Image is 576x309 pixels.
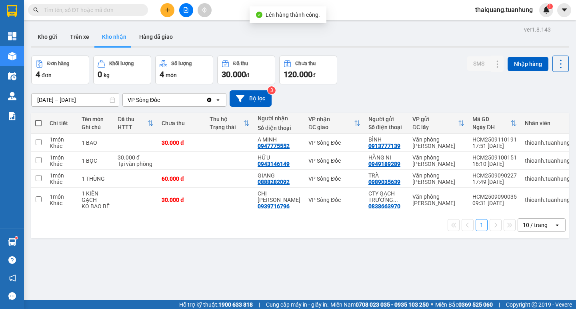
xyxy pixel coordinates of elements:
div: 1 THÙNG [82,175,110,182]
button: Trên xe [64,27,96,46]
div: 0947775552 [258,143,290,149]
div: HTTT [118,124,147,130]
button: Kho nhận [96,27,133,46]
button: Bộ lọc [230,90,272,107]
div: VP Sông Đốc [308,175,360,182]
div: Thu hộ [210,116,243,122]
div: VP Sông Đốc [128,96,160,104]
div: 0949189289 [368,161,400,167]
div: Khối lượng [109,61,134,66]
th: Toggle SortBy [114,113,158,134]
img: warehouse-icon [8,72,16,80]
div: Văn phòng [PERSON_NAME] [412,172,464,185]
div: 1 BAO [82,140,110,146]
div: KO BAO BỂ [82,203,110,209]
div: 0913777139 [368,143,400,149]
div: Văn phòng [PERSON_NAME] [412,136,464,149]
span: aim [202,7,207,13]
div: GIANG [258,172,300,179]
div: Số điện thoại [368,124,404,130]
div: Đơn hàng [47,61,69,66]
th: Toggle SortBy [408,113,468,134]
span: | [499,300,500,309]
div: 0989035639 [368,179,400,185]
div: thioanh.tuanhung [525,157,570,164]
div: thioanh.tuanhung [525,175,570,182]
span: question-circle [8,256,16,264]
svg: Clear value [206,97,212,103]
div: 1 món [50,172,74,179]
span: copyright [532,302,537,307]
div: VP Sông Đốc [308,157,360,164]
div: 30.000 đ [118,154,154,161]
div: Khác [50,179,74,185]
div: Văn phòng [PERSON_NAME] [412,193,464,206]
span: check-circle [256,12,262,18]
div: Khác [50,143,74,149]
img: logo-vxr [7,5,17,17]
sup: 1 [15,237,18,239]
div: Người gửi [368,116,404,122]
span: ... [393,197,398,203]
div: ver 1.8.143 [524,25,551,34]
img: solution-icon [8,112,16,120]
img: icon-new-feature [543,6,550,14]
div: Tại văn phòng [118,161,154,167]
span: thaiquang.tuanhung [469,5,539,15]
div: HCM2509090227 [472,172,517,179]
div: thioanh.tuanhung [525,197,570,203]
img: dashboard-icon [8,32,16,40]
div: thioanh.tuanhung [525,140,570,146]
div: 0888282092 [258,179,290,185]
span: đơn [42,72,52,78]
strong: 0708 023 035 - 0935 103 250 [356,301,429,308]
div: Nhân viên [525,120,570,126]
button: Nhập hàng [508,57,548,71]
div: Trạng thái [210,124,243,130]
button: Chưa thu120.000đ [279,56,337,84]
div: VP gửi [412,116,458,122]
span: | [259,300,260,309]
div: Khác [50,161,74,167]
div: 1 món [50,154,74,161]
svg: open [215,97,221,103]
span: plus [165,7,170,13]
div: Tên món [82,116,110,122]
span: search [33,7,39,13]
div: TRÀ [368,172,404,179]
button: Kho gửi [31,27,64,46]
span: caret-down [561,6,568,14]
span: Hỗ trợ kỹ thuật: [179,300,253,309]
span: 4 [36,70,40,79]
div: 0943146149 [258,161,290,167]
div: 1 KIÊN GẠCH [82,190,110,203]
div: Ngày ĐH [472,124,510,130]
input: Select a date range. [32,94,119,106]
sup: 3 [268,86,276,94]
th: Toggle SortBy [304,113,364,134]
div: HCM2509110191 [472,136,517,143]
div: 30.000 đ [162,140,202,146]
span: file-add [183,7,189,13]
span: 1 [548,4,551,9]
div: 1 món [50,193,74,200]
span: 30.000 [222,70,246,79]
div: ĐC giao [308,124,354,130]
span: kg [104,72,110,78]
span: notification [8,274,16,282]
div: Chưa thu [162,120,202,126]
div: 30.000 đ [162,197,202,203]
div: 0939716796 [258,203,290,209]
span: Lên hàng thành công. [266,12,320,18]
div: 16:10 [DATE] [472,161,517,167]
span: 0 [98,70,102,79]
th: Toggle SortBy [468,113,521,134]
div: HCM2509100151 [472,154,517,161]
button: aim [198,3,212,17]
div: Khác [50,200,74,206]
span: Cung cấp máy in - giấy in: [266,300,328,309]
div: HẰNG NI [368,154,404,161]
input: Tìm tên, số ĐT hoặc mã đơn [44,6,138,14]
button: file-add [179,3,193,17]
button: Đã thu30.000đ [217,56,275,84]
